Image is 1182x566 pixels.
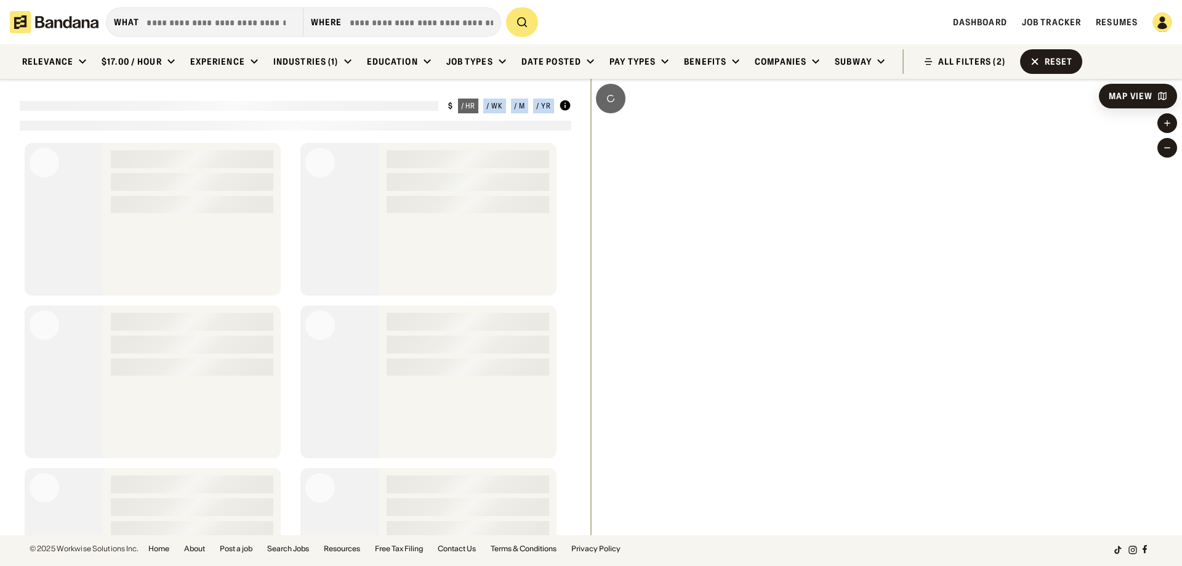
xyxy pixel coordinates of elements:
[324,545,360,552] a: Resources
[609,56,656,67] div: Pay Types
[220,545,252,552] a: Post a job
[22,56,73,67] div: Relevance
[273,56,339,67] div: Industries (1)
[367,56,418,67] div: Education
[148,545,169,552] a: Home
[20,138,571,535] div: grid
[438,545,476,552] a: Contact Us
[375,545,423,552] a: Free Tax Filing
[684,56,726,67] div: Benefits
[267,545,309,552] a: Search Jobs
[10,11,98,33] img: Bandana logotype
[1109,92,1152,100] div: Map View
[835,56,872,67] div: Subway
[184,545,205,552] a: About
[571,545,621,552] a: Privacy Policy
[938,57,1005,66] div: ALL FILTERS (2)
[1096,17,1138,28] a: Resumes
[953,17,1007,28] a: Dashboard
[486,102,503,110] div: / wk
[190,56,245,67] div: Experience
[1045,57,1073,66] div: Reset
[30,545,139,552] div: © 2025 Workwise Solutions Inc.
[521,56,581,67] div: Date Posted
[114,17,139,28] div: what
[446,56,493,67] div: Job Types
[102,56,162,67] div: $17.00 / hour
[1022,17,1081,28] a: Job Tracker
[448,101,453,111] div: $
[536,102,551,110] div: / yr
[311,17,342,28] div: Where
[514,102,525,110] div: / m
[755,56,806,67] div: Companies
[461,102,476,110] div: / hr
[491,545,557,552] a: Terms & Conditions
